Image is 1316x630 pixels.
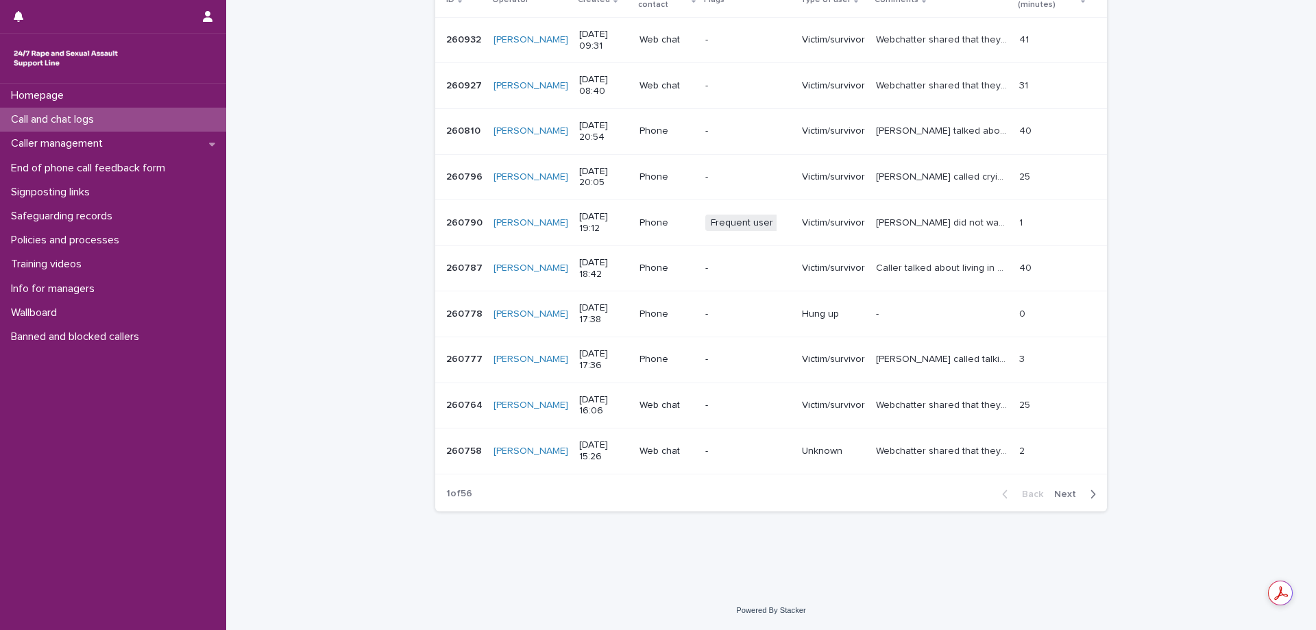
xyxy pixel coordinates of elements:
p: Victim/survivor [802,80,865,92]
p: [DATE] 19:12 [579,211,629,234]
button: Next [1049,488,1107,500]
tr: 260787260787 [PERSON_NAME] [DATE] 18:42Phone-Victim/survivorCaller talked about living in a commu... [435,245,1107,291]
p: End of phone call feedback form [5,162,176,175]
p: Victim/survivor [802,263,865,274]
p: 260932 [446,32,484,46]
p: [DATE] 08:40 [579,74,629,97]
tr: 260778260778 [PERSON_NAME] [DATE] 17:38Phone-Hung up-- 00 [435,291,1107,337]
p: 0 [1019,306,1028,320]
p: [DATE] 16:06 [579,394,629,417]
p: 260927 [446,77,485,92]
a: [PERSON_NAME] [493,125,568,137]
p: Caller did not want to give name, I recognised that they are banned from the service and they end... [876,215,1011,229]
span: Frequent user [705,215,779,232]
p: 260758 [446,443,485,457]
p: - [705,80,791,92]
tr: 260932260932 [PERSON_NAME] [DATE] 09:31Web chat-Victim/survivorWebchatter shared that they were r... [435,17,1107,63]
p: 3 [1019,351,1027,365]
p: Phone [639,263,694,274]
tr: 260927260927 [PERSON_NAME] [DATE] 08:40Web chat-Victim/survivorWebchatter shared that they were s... [435,63,1107,109]
p: Amy talked about being in an abusive relationship with their ex-partner and reporting what happen... [876,123,1011,137]
p: Victim/survivor [802,217,865,229]
tr: 260810260810 [PERSON_NAME] [DATE] 20:54Phone-Victim/survivor[PERSON_NAME] talked about being in a... [435,108,1107,154]
a: [PERSON_NAME] [493,263,568,274]
img: rhQMoQhaT3yELyF149Cw [11,45,121,72]
p: 1 [1019,215,1025,229]
p: [DATE] 17:38 [579,302,629,326]
p: Webchatter shared that they were sexually assaulted by their friend and saw them recently. Talked... [876,397,1011,411]
p: Webchatter shared that they have already contacted us today and was "joking" about a comment they... [876,443,1011,457]
p: 1 of 56 [435,477,483,511]
p: 41 [1019,32,1032,46]
p: 260778 [446,306,485,320]
p: - [705,308,791,320]
a: [PERSON_NAME] [493,217,568,229]
p: Phone [639,308,694,320]
p: 40 [1019,260,1034,274]
p: - [705,34,791,46]
p: - [705,263,791,274]
p: Phone [639,217,694,229]
p: Banned and blocked callers [5,330,150,343]
p: Victim/survivor [802,354,865,365]
p: Unknown [802,446,865,457]
a: Powered By Stacker [736,606,805,614]
p: Caller talked about living in a commune as a child and the abuse they suffered. Talked the impact... [876,260,1011,274]
p: Victim/survivor [802,400,865,411]
p: Info for managers [5,282,106,295]
p: Victim/survivor [802,171,865,183]
p: - [705,354,791,365]
p: Phone [639,171,694,183]
p: 40 [1019,123,1034,137]
tr: 260796260796 [PERSON_NAME] [DATE] 20:05Phone-Victim/survivor[PERSON_NAME] called crying and cried... [435,154,1107,200]
button: Back [991,488,1049,500]
p: - [705,125,791,137]
p: - [705,400,791,411]
p: - [876,306,881,320]
p: Phone [639,125,694,137]
p: [DATE] 20:54 [579,120,629,143]
p: Hung up [802,308,865,320]
p: 25 [1019,169,1033,183]
p: Webchatter shared that they were raped by their ex-partner and a month ago by a date. They talked... [876,32,1011,46]
p: [DATE] 18:42 [579,257,629,280]
p: Homepage [5,89,75,102]
p: 31 [1019,77,1031,92]
p: - [705,446,791,457]
p: Victim/survivor [802,125,865,137]
tr: 260758260758 [PERSON_NAME] [DATE] 15:26Web chat-UnknownWebchatter shared that they have already c... [435,428,1107,474]
p: 260790 [446,215,485,229]
p: Web chat [639,80,694,92]
p: 2 [1019,443,1027,457]
tr: 260790260790 [PERSON_NAME] [DATE] 19:12PhoneFrequent userVictim/survivor[PERSON_NAME] did not wan... [435,200,1107,246]
tr: 260764260764 [PERSON_NAME] [DATE] 16:06Web chat-Victim/survivorWebchatter shared that they were s... [435,383,1107,428]
a: [PERSON_NAME] [493,34,568,46]
a: [PERSON_NAME] [493,446,568,457]
p: 260810 [446,123,483,137]
span: Next [1054,489,1084,499]
p: Phone [639,354,694,365]
p: 260764 [446,397,485,411]
p: Policies and processes [5,234,130,247]
a: [PERSON_NAME] [493,308,568,320]
p: 25 [1019,397,1033,411]
p: Web chat [639,400,694,411]
tr: 260777260777 [PERSON_NAME] [DATE] 17:36Phone-Victim/survivor[PERSON_NAME] called talking about he... [435,337,1107,383]
p: Safeguarding records [5,210,123,223]
p: 260787 [446,260,485,274]
a: [PERSON_NAME] [493,171,568,183]
p: Web chat [639,34,694,46]
a: [PERSON_NAME] [493,400,568,411]
p: Wallboard [5,306,68,319]
p: Training videos [5,258,93,271]
p: 260777 [446,351,485,365]
p: [DATE] 17:36 [579,348,629,372]
p: Debbie called talking about her issues with local RCC, she stated she felt unwell to continue the... [876,351,1011,365]
a: [PERSON_NAME] [493,80,568,92]
p: Victim/survivor [802,34,865,46]
p: Kate called crying and cried throughout the call. Kate talked about abuse involving both parents ... [876,169,1011,183]
p: Call and chat logs [5,113,105,126]
p: Caller management [5,137,114,150]
p: [DATE] 15:26 [579,439,629,463]
p: Signposting links [5,186,101,199]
